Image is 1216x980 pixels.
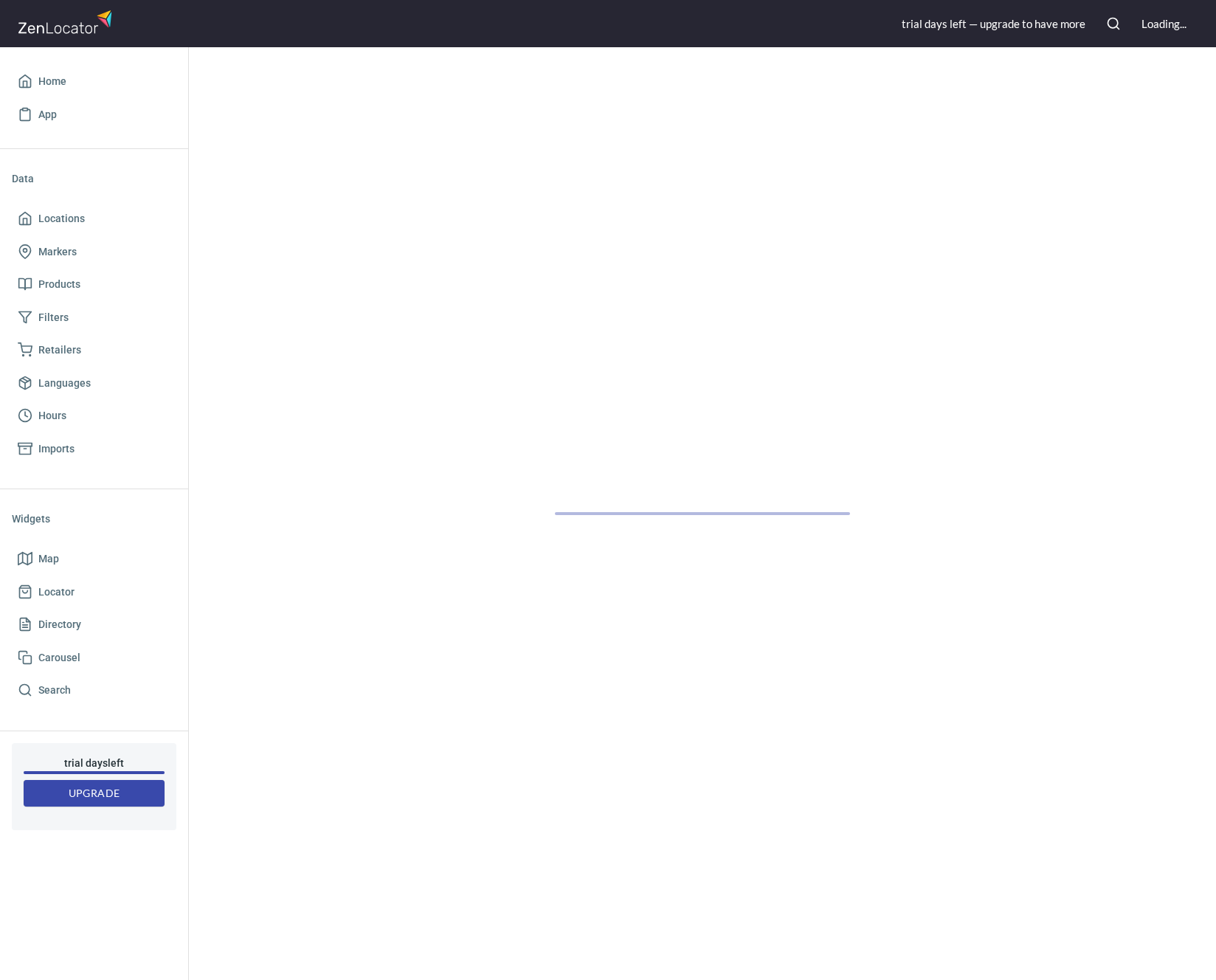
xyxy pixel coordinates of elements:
span: Imports [38,440,75,458]
span: Languages [38,374,91,393]
a: App [12,98,176,131]
a: Markers [12,235,176,269]
span: Carousel [38,649,80,667]
span: Locations [38,210,85,228]
span: App [38,106,57,124]
a: Filters [12,301,176,334]
a: Imports [12,432,176,466]
a: Directory [12,608,176,641]
span: Directory [38,615,81,634]
span: Products [38,275,80,294]
span: Retailers [38,341,81,359]
button: Upgrade [24,780,165,807]
img: zenlocator [18,6,117,38]
a: Home [12,65,176,98]
a: Retailers [12,334,176,367]
a: Hours [12,399,176,432]
a: Map [12,542,176,576]
a: Locator [12,576,176,609]
span: Map [38,550,59,568]
a: Carousel [12,641,176,674]
a: Languages [12,367,176,400]
button: Search [1097,7,1130,40]
span: Home [38,72,66,91]
li: Data [12,161,176,196]
li: Widgets [12,501,176,536]
a: Locations [12,202,176,235]
div: Loading... [1141,16,1186,32]
span: Markers [38,243,77,261]
span: Search [38,681,71,700]
a: Search [12,674,176,707]
span: Upgrade [35,784,153,803]
span: Hours [38,407,66,425]
span: Filters [38,308,69,327]
span: Locator [38,583,75,601]
h6: trial day s left [24,755,165,771]
a: Products [12,268,176,301]
div: trial day s left — upgrade to have more [902,16,1085,32]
